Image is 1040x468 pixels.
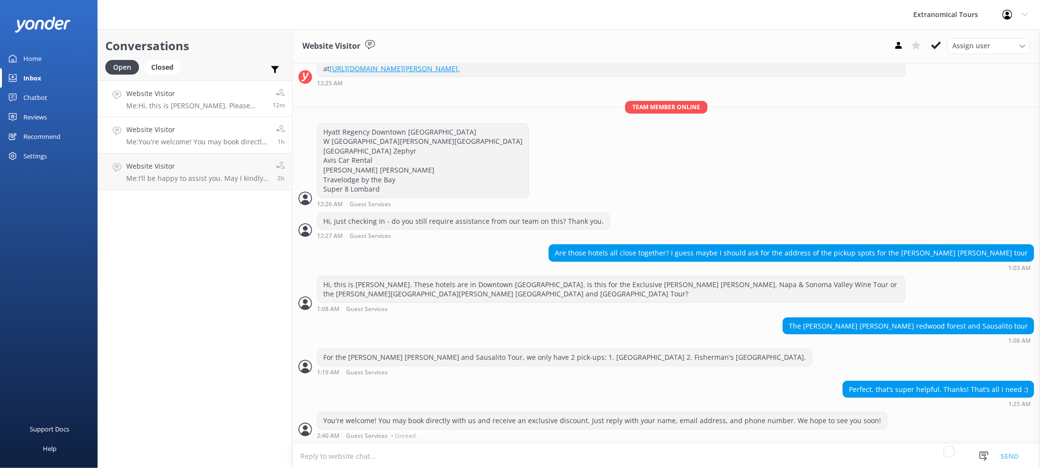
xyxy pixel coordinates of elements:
div: Support Docs [30,419,70,439]
div: The [PERSON_NAME] [PERSON_NAME] redwood forest and Sausalito tour [783,318,1034,334]
textarea: To enrich screen reader interactions, please activate Accessibility in Grammarly extension settings [293,444,1040,468]
span: Guest Services [346,306,388,312]
span: Assign user [952,40,990,51]
a: Closed [144,61,186,72]
div: Settings [23,146,47,166]
strong: 1:03 AM [1008,265,1031,271]
a: Open [105,61,144,72]
div: Aug 29 2025 10:08am (UTC -07:00) America/Tijuana [317,305,905,312]
div: Aug 29 2025 10:08am (UTC -07:00) America/Tijuana [783,337,1034,344]
div: You're welcome! You may book directly with us and receive an exclusive discount. Just reply with ... [317,412,887,429]
img: yonder-white-logo.png [15,17,71,33]
div: Aug 29 2025 10:25am (UTC -07:00) America/Tijuana [843,400,1034,407]
p: Me: You're welcome! You may book directly with us and receive an exclusive discount. Just reply w... [126,137,269,146]
h2: Conversations [105,37,285,55]
div: Perfect, that’s super helpful. Thanks! That’s all I need :) [843,381,1034,398]
strong: 12:27 AM [317,233,343,239]
p: Me: I’ll be happy to assist you. May I kindly ask for your name and contact number so I can discu... [126,174,269,183]
div: For the [PERSON_NAME] [PERSON_NAME] and Sausalito Tour, we only have 2 pick-ups: 1. [GEOGRAPHIC_D... [317,349,812,366]
span: • Unread [391,433,415,439]
div: Inbox [23,68,41,88]
strong: 1:19 AM [317,370,339,376]
p: Me: Hi, this is [PERSON_NAME]. Please provide your booking reference number and email address. I'... [126,101,265,110]
div: Aug 29 2025 11:40am (UTC -07:00) America/Tijuana [317,432,887,439]
strong: 12:26 AM [317,201,343,208]
div: Home [23,49,41,68]
a: Website VisitorMe:Hi, this is [PERSON_NAME]. Please provide your booking reference number and ema... [98,80,292,117]
span: Guest Services [350,233,391,239]
span: Guest Services [346,433,388,439]
h4: Website Visitor [126,161,269,172]
strong: 1:08 AM [1008,338,1031,344]
h3: Website Visitor [302,40,360,53]
div: Open [105,60,139,75]
div: Aug 29 2025 09:25am (UTC -07:00) America/Tijuana [317,79,905,86]
h4: Website Visitor [126,88,265,99]
div: Closed [144,60,181,75]
span: Aug 29 2025 11:40am (UTC -07:00) America/Tijuana [277,137,285,146]
strong: 1:25 AM [1008,401,1031,407]
div: Hi, just checking in - do you still require assistance from our team on this? Thank you. [317,213,609,230]
div: The [PERSON_NAME] [PERSON_NAME] [GEOGRAPHIC_DATA] and Sausalito Morning Tour departs daily from t... [317,51,905,77]
div: Are those hotels all close together? I guess maybe I should ask for the address of the pickup spo... [549,245,1034,261]
span: Aug 29 2025 12:50pm (UTC -07:00) America/Tijuana [273,101,285,109]
a: Website VisitorMe:You're welcome! You may book directly with us and receive an exclusive discount... [98,117,292,154]
div: Assign User [947,38,1030,54]
strong: 12:25 AM [317,80,343,86]
span: Aug 29 2025 10:08am (UTC -07:00) America/Tijuana [277,174,285,182]
strong: 2:40 AM [317,433,339,439]
div: Chatbot [23,88,47,107]
div: Hi, this is [PERSON_NAME]. These hotels are in Downtown [GEOGRAPHIC_DATA]. Is this for the Exclus... [317,276,905,302]
span: Guest Services [350,201,391,208]
div: Aug 29 2025 10:19am (UTC -07:00) America/Tijuana [317,369,812,376]
div: Help [43,439,57,458]
div: Reviews [23,107,47,127]
a: Website VisitorMe:I’ll be happy to assist you. May I kindly ask for your name and contact number ... [98,154,292,190]
span: Guest Services [346,370,388,376]
h4: Website Visitor [126,124,269,135]
div: Aug 29 2025 09:26am (UTC -07:00) America/Tijuana [317,200,529,208]
strong: 1:08 AM [317,306,339,312]
span: Team member online [625,101,707,113]
div: Recommend [23,127,60,146]
div: Aug 29 2025 09:27am (UTC -07:00) America/Tijuana [317,232,610,239]
div: Hyatt Regency Downtown [GEOGRAPHIC_DATA] W [GEOGRAPHIC_DATA][PERSON_NAME][GEOGRAPHIC_DATA] [GEOGR... [317,124,529,197]
div: Aug 29 2025 10:03am (UTC -07:00) America/Tijuana [549,264,1034,271]
a: [URL][DOMAIN_NAME][PERSON_NAME]. [330,64,460,73]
